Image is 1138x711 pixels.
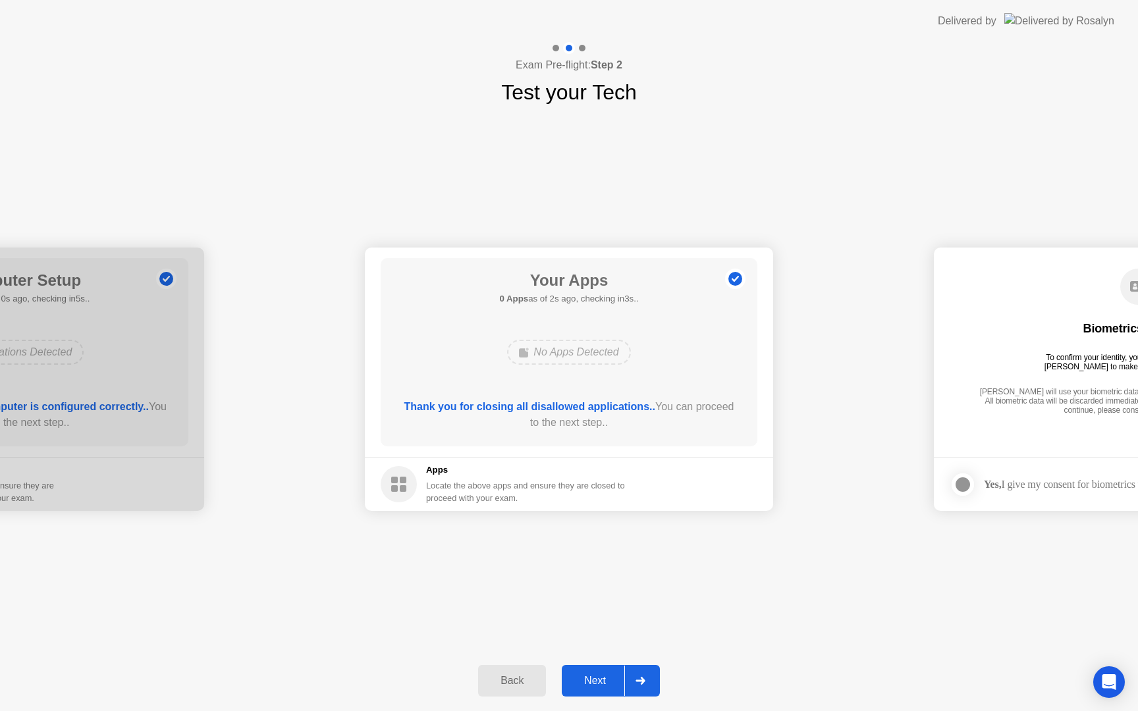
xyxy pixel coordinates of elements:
h4: Exam Pre-flight: [516,57,622,73]
h5: as of 2s ago, checking in3s.. [499,292,638,305]
div: You can proceed to the next step.. [400,399,739,431]
button: Next [562,665,660,697]
b: Thank you for closing all disallowed applications.. [404,401,655,412]
div: Locate the above apps and ensure they are closed to proceed with your exam. [426,479,626,504]
strong: Yes, [984,479,1001,490]
h1: Test your Tech [501,76,637,108]
h5: Apps [426,463,626,477]
div: Delivered by [938,13,996,29]
img: Delivered by Rosalyn [1004,13,1114,28]
div: Back [482,675,542,687]
b: 0 Apps [499,294,528,303]
div: Next [566,675,624,687]
div: No Apps Detected [507,340,630,365]
button: Back [478,665,546,697]
b: Step 2 [591,59,622,70]
h1: Your Apps [499,269,638,292]
div: Open Intercom Messenger [1093,666,1125,698]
